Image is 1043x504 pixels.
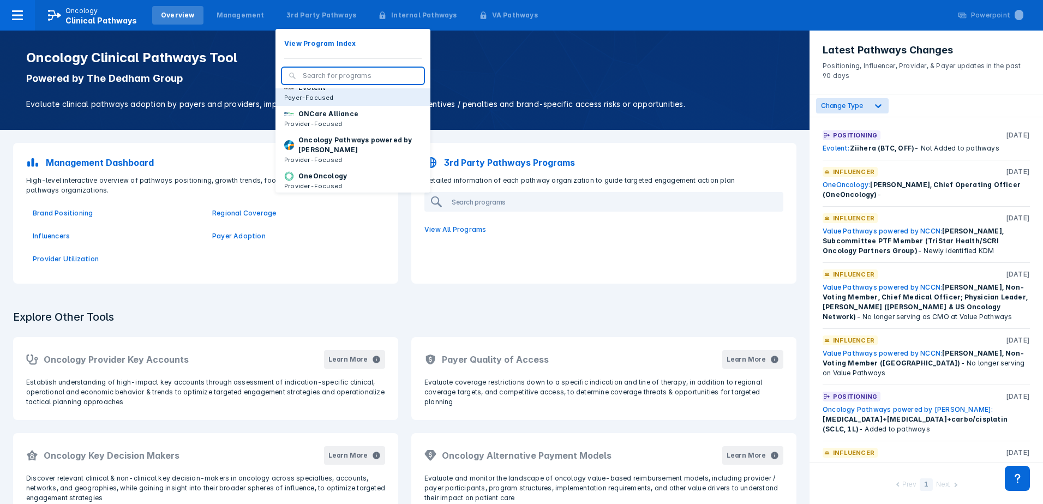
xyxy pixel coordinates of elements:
div: Contact Support [1005,466,1030,491]
div: Learn More [727,355,766,364]
span: Clinical Pathways [65,16,137,25]
a: Value Pathways powered by NCCN: [823,227,942,235]
p: [DATE] [1006,269,1030,279]
div: - No longer serving on Value Pathways [823,349,1030,378]
div: - Not Added to pathways [823,143,1030,153]
p: Oncology [65,6,98,16]
p: [DATE] [1006,392,1030,401]
a: 3rd Party Pathways [278,6,365,25]
p: Provider-Focused [284,119,358,129]
button: Learn More [722,350,783,369]
a: View All Programs [418,218,790,241]
p: Evaluate coverage restrictions down to a specific indication and line of therapy, in addition to ... [424,377,783,407]
p: Influencer [833,167,874,177]
a: Oncology Pathways powered by [PERSON_NAME]Provider-Focused [275,132,430,168]
a: Management [208,6,273,25]
p: 3rd Party Pathways Programs [444,156,575,169]
button: Learn More [324,446,385,465]
p: Influencer [833,448,874,458]
h2: Oncology Alternative Payment Models [442,449,612,462]
p: Influencer [833,213,874,223]
div: 3rd Party Pathways [286,10,357,20]
div: Learn More [727,451,766,460]
div: Overview [161,10,195,20]
span: [PERSON_NAME] VP of Precision Medicine, RWE & Analytics (Elsevier) [823,461,1018,479]
input: Search for programs [303,71,417,81]
div: Learn More [328,355,368,364]
p: High-level interactive overview of pathways positioning, growth trends, footprint, & influencers ... [20,176,392,195]
span: [MEDICAL_DATA]+[MEDICAL_DATA]+carbo/cisplatin (SCLC, 1L) [823,415,1008,433]
img: dfci-pathways.png [284,140,294,150]
p: Powered by The Dedham Group [26,72,783,85]
p: Provider-Focused [284,181,347,191]
span: [PERSON_NAME], Chief Operating Officer (OneOncology) [823,181,1021,199]
p: Discover relevant clinical & non-clinical key decision-makers in oncology across specialties, acc... [26,473,385,503]
span: [PERSON_NAME], Subcommittee PTF Member (TriStar Health/SCRI Oncology Partners Group) [823,227,1004,255]
p: Detailed information of each pathway organization to guide targeted engagement action plan [418,176,790,185]
div: Powerpoint [971,10,1023,20]
img: oncare-alliance.png [284,109,294,119]
h3: Explore Other Tools [7,303,121,331]
a: Payer Adoption [212,231,379,241]
button: View Program Index [275,35,430,52]
div: 1 [920,478,933,491]
a: Oncology Pathways powered by [PERSON_NAME]: [823,405,993,413]
img: oneoncology.png [284,171,294,181]
p: Establish understanding of high-impact key accounts through assessment of indication-specific cli... [26,377,385,407]
a: Management Dashboard [20,149,392,176]
div: VA Pathways [492,10,538,20]
div: Management [217,10,265,20]
p: Positioning [833,392,877,401]
button: OneOncologyProvider-Focused [275,168,430,194]
div: - No longer serving as CMO at Value Pathways [823,283,1030,322]
button: Learn More [722,446,783,465]
p: [DATE] [1006,213,1030,223]
h2: Oncology Provider Key Accounts [44,353,189,366]
h2: Oncology Key Decision Makers [44,449,179,462]
span: Change Type [821,101,863,110]
p: ONCare Alliance [298,109,358,119]
a: Regional Coverage [212,208,379,218]
div: Learn More [328,451,368,460]
p: Influencer [833,269,874,279]
button: Learn More [324,350,385,369]
p: [DATE] [1006,167,1030,177]
div: Next [936,479,950,491]
p: OneOncology [298,171,347,181]
a: EvolentPayer-Focused [275,80,430,106]
p: Influencer [833,335,874,345]
div: - Newly identified KDM [823,226,1030,256]
a: Value Pathways powered by NCCN: [823,349,942,357]
p: Provider-Focused [284,155,422,165]
p: Positioning, Influencer, Provider, & Payer updates in the past 90 days [823,57,1030,81]
p: View Program Index [284,39,356,49]
div: - [823,180,1030,200]
div: Internal Pathways [391,10,457,20]
p: Payer-Focused [284,93,334,103]
p: [DATE] [1006,130,1030,140]
a: 3rd Party Pathways Programs [418,149,790,176]
div: Prev [902,479,916,491]
p: [DATE] [1006,335,1030,345]
a: Influencers [33,231,199,241]
a: OneOncology: [823,181,870,189]
a: Overview [152,6,203,25]
a: Brand Positioning [33,208,199,218]
a: ClinicalPath: [823,461,865,470]
div: - Added to pathways [823,405,1030,434]
p: Oncology Pathways powered by [PERSON_NAME] [298,135,422,155]
a: Evolent: [823,144,850,152]
a: Provider Utilization [33,254,199,264]
p: Management Dashboard [46,156,154,169]
p: Evaluate clinical pathways adoption by payers and providers, implementation sophistication, finan... [26,98,783,110]
h1: Oncology Clinical Pathways Tool [26,50,783,65]
p: Positioning [833,130,877,140]
button: ONCare AllianceProvider-Focused [275,106,430,132]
